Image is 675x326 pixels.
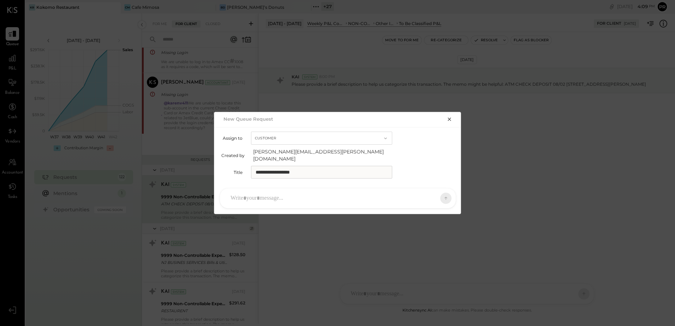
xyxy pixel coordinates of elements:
label: Assign to [221,135,243,141]
span: [PERSON_NAME][EMAIL_ADDRESS][PERSON_NAME][DOMAIN_NAME] [253,148,394,162]
label: Title [221,170,243,175]
button: Customer [251,132,392,145]
h2: New Queue Request [223,116,273,122]
label: Created by [221,153,245,158]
